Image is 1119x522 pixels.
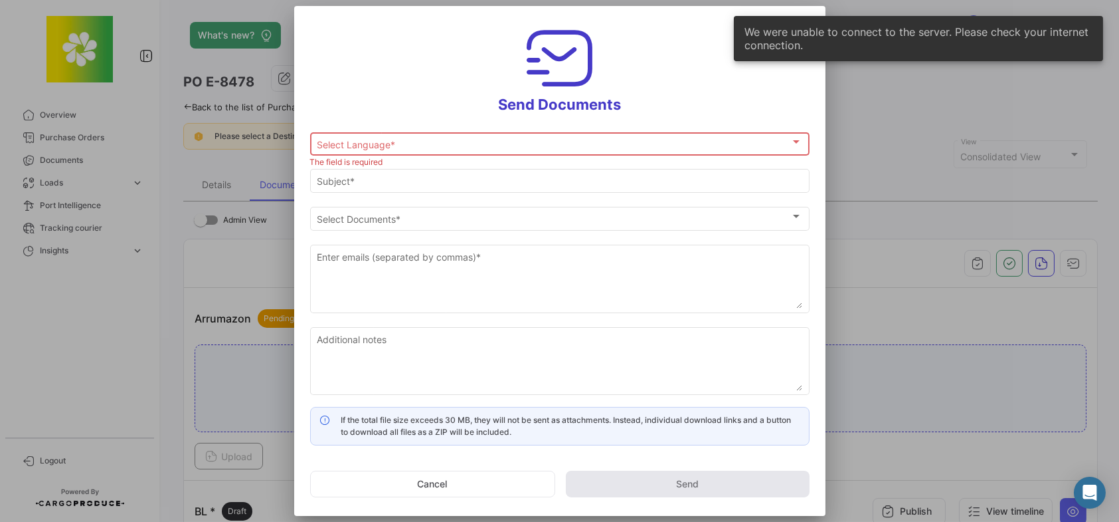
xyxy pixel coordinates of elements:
div: Open Intercom Messenger [1074,477,1106,509]
h3: Send Documents [310,22,810,114]
span: Select Language * [317,139,790,150]
span: If the total file size exceeds 30 MB, they will not be sent as attachments. Instead, individual d... [341,415,792,437]
button: Cancel [310,471,555,497]
span: We were unable to connect to the server. Please check your internet connection. [744,25,1092,52]
span: Select Documents [317,213,790,225]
